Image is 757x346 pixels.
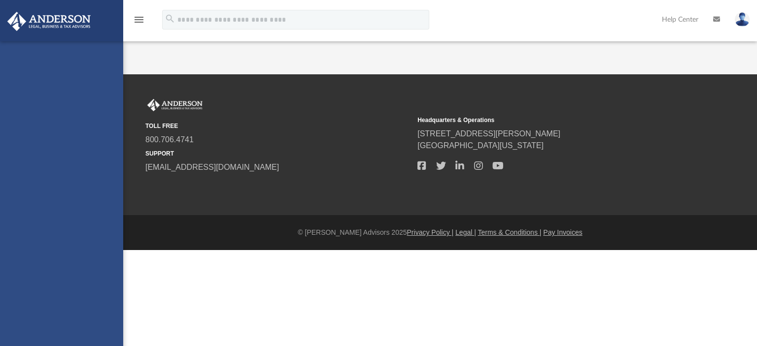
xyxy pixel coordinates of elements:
a: Legal | [455,228,476,236]
a: [STREET_ADDRESS][PERSON_NAME] [417,129,560,138]
small: Headquarters & Operations [417,116,683,125]
div: © [PERSON_NAME] Advisors 2025 [123,227,757,238]
a: Pay Invoices [543,228,582,236]
a: Privacy Policy | [407,228,454,236]
img: User Pic [735,12,750,27]
a: [EMAIL_ADDRESS][DOMAIN_NAME] [145,163,279,171]
a: Terms & Conditions | [478,228,542,236]
small: TOLL FREE [145,122,411,130]
img: Anderson Advisors Platinum Portal [145,99,205,112]
i: search [165,13,175,24]
i: menu [133,14,145,26]
img: Anderson Advisors Platinum Portal [4,12,94,31]
a: [GEOGRAPHIC_DATA][US_STATE] [417,141,544,150]
a: menu [133,19,145,26]
a: 800.706.4741 [145,135,194,144]
small: SUPPORT [145,149,411,158]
